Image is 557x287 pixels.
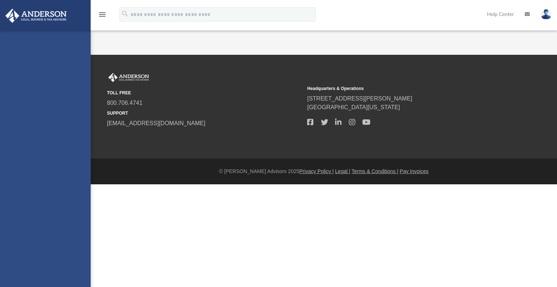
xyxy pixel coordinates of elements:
a: Privacy Policy | [300,168,334,174]
small: SUPPORT [107,110,302,116]
a: Legal | [335,168,350,174]
a: menu [98,14,107,19]
img: Anderson Advisors Platinum Portal [107,73,150,82]
div: © [PERSON_NAME] Advisors 2025 [91,168,557,175]
a: [GEOGRAPHIC_DATA][US_STATE] [307,104,400,110]
i: menu [98,10,107,19]
small: Headquarters & Operations [307,85,502,92]
a: [STREET_ADDRESS][PERSON_NAME] [307,95,412,102]
img: Anderson Advisors Platinum Portal [3,9,69,23]
img: User Pic [541,9,552,20]
a: Terms & Conditions | [352,168,399,174]
a: 800.706.4741 [107,100,143,106]
small: TOLL FREE [107,90,302,96]
a: Pay Invoices [400,168,428,174]
a: [EMAIL_ADDRESS][DOMAIN_NAME] [107,120,205,126]
i: search [121,10,129,18]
